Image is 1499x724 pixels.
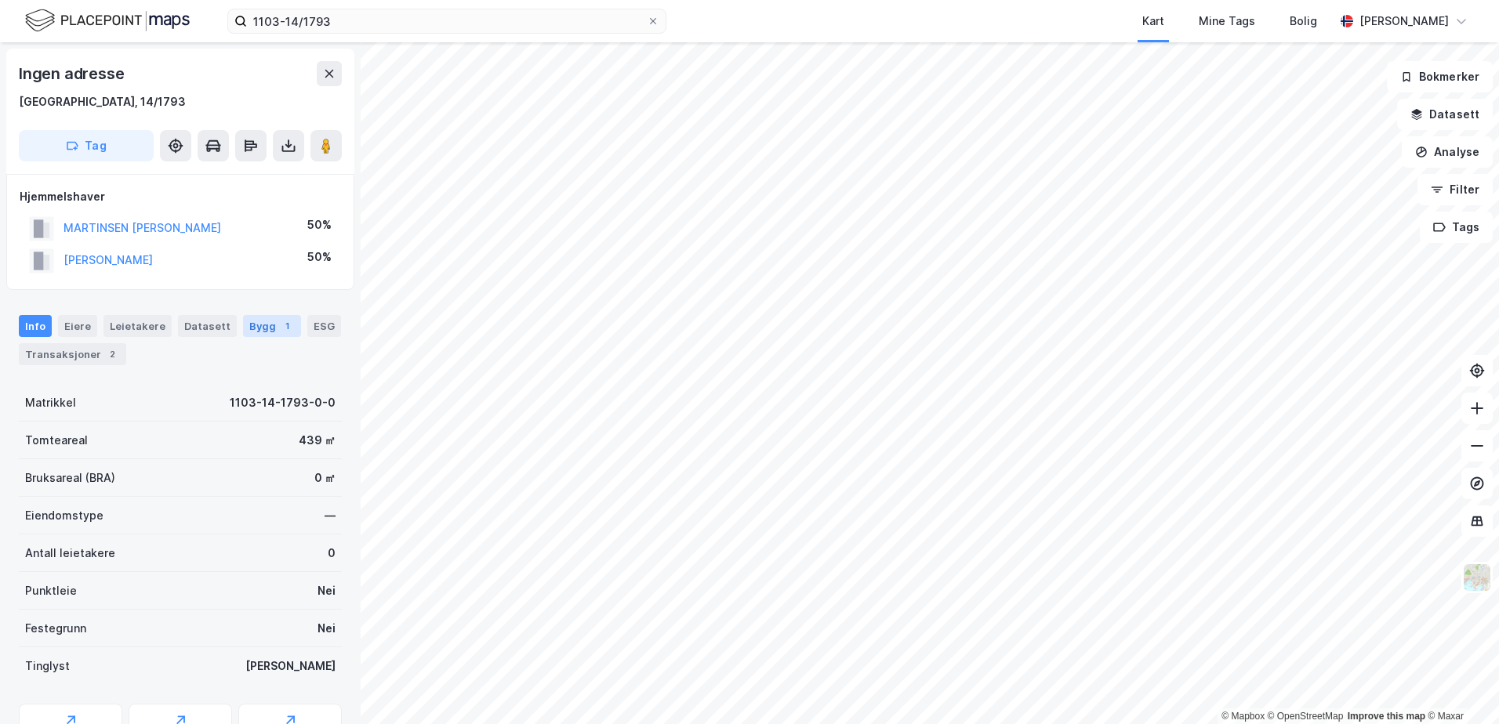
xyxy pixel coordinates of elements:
[1417,174,1493,205] button: Filter
[104,346,120,362] div: 2
[1387,61,1493,92] button: Bokmerker
[279,318,295,334] div: 1
[1397,99,1493,130] button: Datasett
[1221,711,1265,722] a: Mapbox
[1420,212,1493,243] button: Tags
[25,431,88,450] div: Tomteareal
[1421,649,1499,724] div: Kontrollprogram for chat
[178,315,237,337] div: Datasett
[19,343,126,365] div: Transaksjoner
[318,619,336,638] div: Nei
[243,315,301,337] div: Bygg
[245,657,336,675] div: [PERSON_NAME]
[25,544,115,563] div: Antall leietakere
[25,393,76,412] div: Matrikkel
[25,619,86,638] div: Festegrunn
[1462,563,1492,592] img: Z
[1199,12,1255,31] div: Mine Tags
[314,469,336,487] div: 0 ㎡
[299,431,336,450] div: 439 ㎡
[1402,136,1493,168] button: Analyse
[318,581,336,600] div: Nei
[25,7,190,34] img: logo.f888ab2527a4732fd821a326f86c7f29.svg
[1348,711,1425,722] a: Improve this map
[58,315,97,337] div: Eiere
[25,469,115,487] div: Bruksareal (BRA)
[307,248,332,266] div: 50%
[103,315,172,337] div: Leietakere
[230,393,336,412] div: 1103-14-1793-0-0
[19,315,52,337] div: Info
[20,187,341,206] div: Hjemmelshaver
[328,544,336,563] div: 0
[307,315,341,337] div: ESG
[1421,649,1499,724] iframe: Chat Widget
[325,506,336,525] div: —
[247,9,647,33] input: Søk på adresse, matrikkel, gårdeiere, leietakere eller personer
[25,506,103,525] div: Eiendomstype
[19,61,127,86] div: Ingen adresse
[19,130,154,161] button: Tag
[25,657,70,675] div: Tinglyst
[1142,12,1164,31] div: Kart
[19,92,186,111] div: [GEOGRAPHIC_DATA], 14/1793
[1290,12,1317,31] div: Bolig
[307,215,332,234] div: 50%
[25,581,77,600] div: Punktleie
[1359,12,1449,31] div: [PERSON_NAME]
[1268,711,1344,722] a: OpenStreetMap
